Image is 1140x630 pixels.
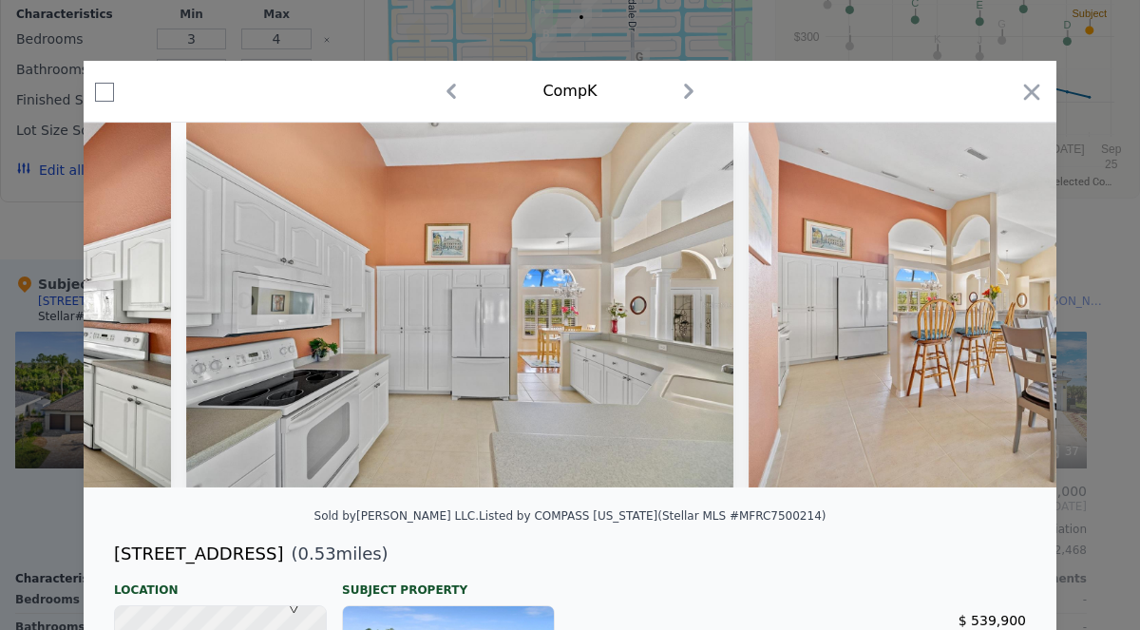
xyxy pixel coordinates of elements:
[314,509,480,523] div: Sold by [PERSON_NAME] LLC .
[114,541,283,567] div: [STREET_ADDRESS]
[298,544,336,563] span: 0.53
[959,613,1026,628] span: $ 539,900
[342,567,555,598] div: Subject Property
[114,567,327,598] div: Location
[542,80,597,103] div: Comp K
[186,123,733,487] img: Property Img
[479,509,826,523] div: Listed by COMPASS [US_STATE] (Stellar MLS #MFRC7500214)
[283,541,388,567] span: ( miles)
